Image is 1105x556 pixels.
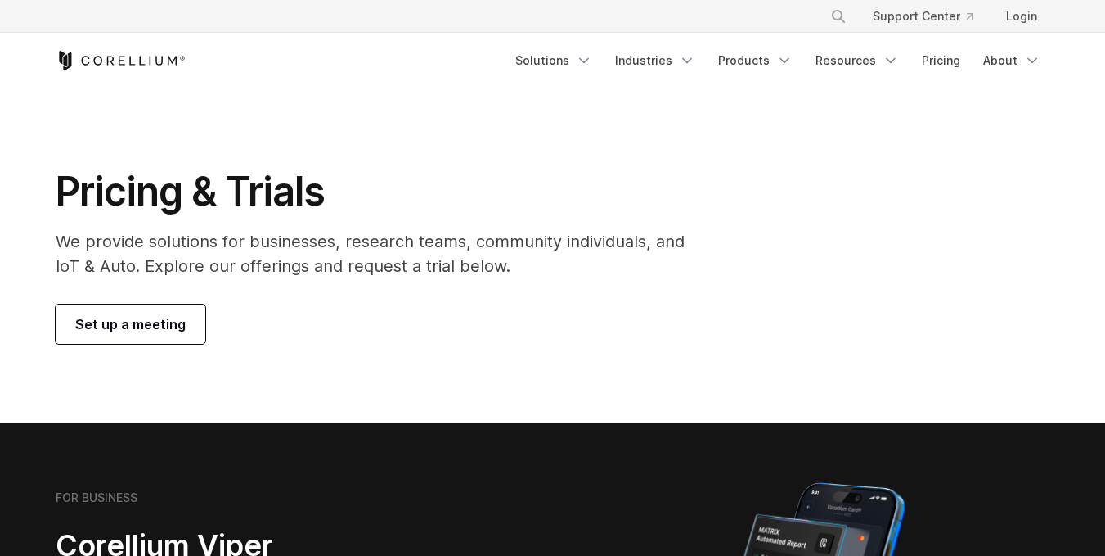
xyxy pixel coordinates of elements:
[505,46,1050,75] div: Navigation Menu
[860,2,986,31] a: Support Center
[505,46,602,75] a: Solutions
[56,490,137,505] h6: FOR BUSINESS
[912,46,970,75] a: Pricing
[56,229,707,278] p: We provide solutions for businesses, research teams, community individuals, and IoT & Auto. Explo...
[56,167,707,216] h1: Pricing & Trials
[993,2,1050,31] a: Login
[56,305,205,344] a: Set up a meeting
[605,46,705,75] a: Industries
[811,2,1050,31] div: Navigation Menu
[708,46,802,75] a: Products
[973,46,1050,75] a: About
[824,2,853,31] button: Search
[56,51,186,70] a: Corellium Home
[75,314,186,334] span: Set up a meeting
[806,46,909,75] a: Resources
